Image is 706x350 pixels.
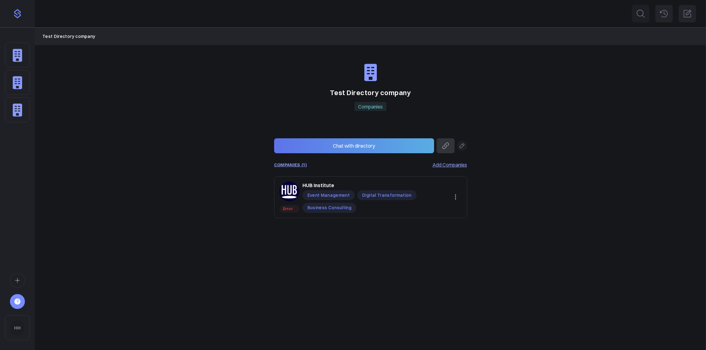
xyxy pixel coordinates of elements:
button: Chat with directory [274,138,434,153]
span: Event Management [302,190,355,200]
img: HH [10,320,25,335]
h1: Test Directory company [274,87,467,98]
p: Error [279,205,299,213]
img: purple-logo-18f04229334c5639164ff563510a1dba46e1211543e89c7069427642f6c28bac.png [12,9,22,19]
a: Add Companies [432,161,467,168]
p: Companies [354,102,386,111]
img: hubforum.com [279,182,299,201]
nav: Breadcrumb [42,33,699,40]
span: Business Consulting [302,203,357,213]
a: HUB Institute [302,182,334,189]
img: default_company-f8efef40e46bb5c9bec7e5250ec8e346ba998c542c8e948b41fbc52213a8e794.png [10,103,25,117]
img: default_company-f8efef40e46bb5c9bec7e5250ec8e346ba998c542c8e948b41fbc52213a8e794.png [361,62,381,82]
span: Digital Transformation [357,190,417,200]
a: COMPANIES (1) [274,162,307,167]
a: Test Directory company [42,33,96,40]
img: default_company-f8efef40e46bb5c9bec7e5250ec8e346ba998c542c8e948b41fbc52213a8e794.png [10,48,25,63]
img: default_company-f8efef40e46bb5c9bec7e5250ec8e346ba998c542c8e948b41fbc52213a8e794.png [10,75,25,90]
